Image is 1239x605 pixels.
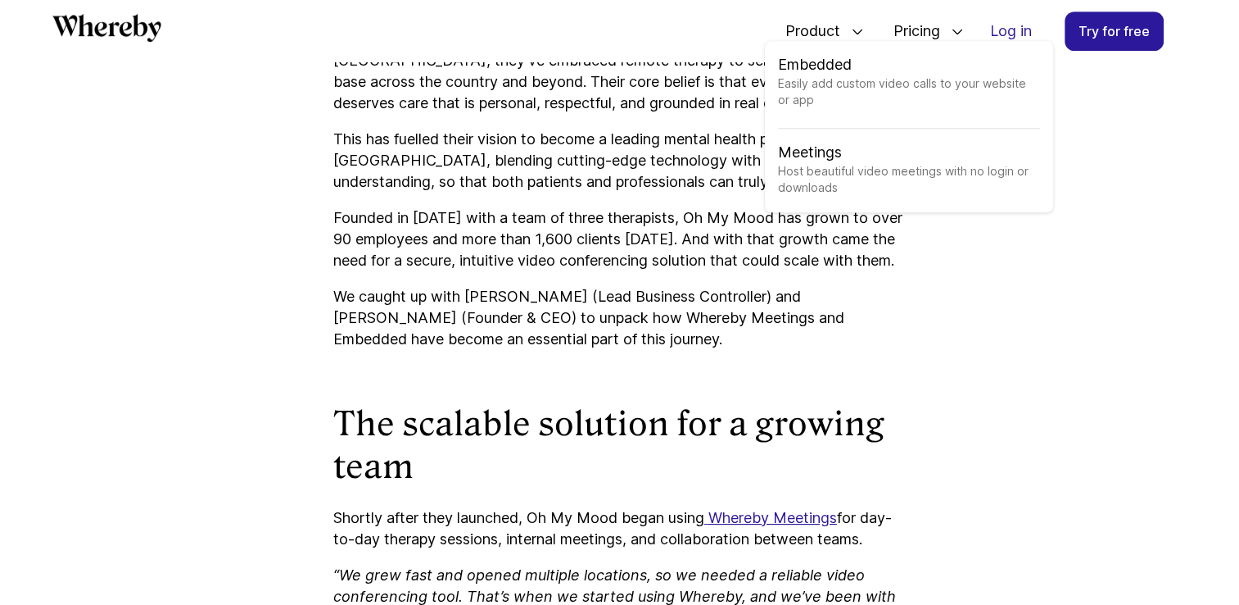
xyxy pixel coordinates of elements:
[52,14,161,42] svg: Whereby
[333,404,884,486] strong: The scalable solution for a growing team
[708,509,837,526] u: Whereby Meetings
[778,75,1040,129] span: Easily add custom video calls to your website or app
[778,54,1040,129] a: EmbeddedEasily add custom video calls to your website or app
[778,163,1040,199] span: Host beautiful video meetings with no login or downloads
[333,129,907,193] p: This has fuelled their vision to become a leading mental health platform in [GEOGRAPHIC_DATA], bl...
[1065,11,1164,51] a: Try for free
[877,4,944,58] span: Pricing
[977,12,1045,50] a: Log in
[333,207,907,271] p: Founded in [DATE] with a team of three therapists, Oh My Mood has grown to over 90 employees and ...
[52,14,161,48] a: Whereby
[778,142,1040,199] a: MeetingsHost beautiful video meetings with no login or downloads
[769,4,844,58] span: Product
[704,509,837,526] a: Whereby Meetings
[333,507,907,550] p: Shortly after they launched, Oh My Mood began using for day-to-day therapy sessions, internal mee...
[333,286,907,350] p: We caught up with [PERSON_NAME] (Lead Business Controller) and [PERSON_NAME] (Founder & CEO) to u...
